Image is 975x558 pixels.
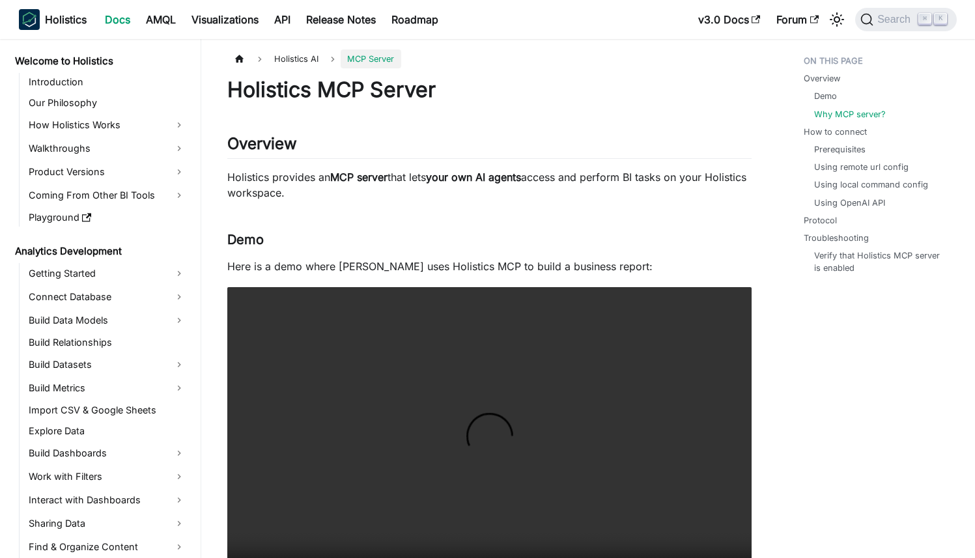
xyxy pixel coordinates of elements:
p: Here is a demo where [PERSON_NAME] uses Holistics MCP to build a business report: [227,258,752,274]
a: Forum [769,9,827,30]
a: HolisticsHolistics [19,9,87,30]
a: Using OpenAI API [814,197,885,209]
a: Build Data Models [25,310,190,331]
b: Holistics [45,12,87,27]
kbd: K [934,13,947,25]
a: Protocol [804,214,837,227]
a: Product Versions [25,161,190,182]
img: Holistics [19,9,40,30]
a: Build Dashboards [25,443,190,464]
a: Overview [804,72,840,85]
a: How Holistics Works [25,115,190,135]
a: Import CSV & Google Sheets [25,401,190,419]
a: Analytics Development [11,242,190,260]
a: Home page [227,49,252,68]
nav: Docs sidebar [6,39,201,558]
a: Roadmap [384,9,446,30]
a: Using local command config [814,178,928,191]
span: MCP Server [341,49,401,68]
span: Search [873,14,918,25]
a: Verify that Holistics MCP server is enabled [814,249,944,274]
a: Coming From Other BI Tools [25,185,190,206]
a: Sharing Data [25,513,190,534]
a: API [266,9,298,30]
a: Connect Database [25,286,190,307]
strong: MCP server [330,171,388,184]
a: v3.0 Docs [690,9,769,30]
a: Our Philosophy [25,94,190,112]
a: Interact with Dashboards [25,490,190,510]
button: Search (Command+K) [855,8,956,31]
p: Holistics provides an that lets access and perform BI tasks on your Holistics workspace. [227,169,752,201]
a: Introduction [25,73,190,91]
a: Docs [97,9,138,30]
strong: your own AI agents [426,171,521,184]
a: Walkthroughs [25,138,190,159]
h3: Demo [227,232,752,248]
a: Explore Data [25,422,190,440]
a: Why MCP server? [814,108,886,120]
span: Holistics AI [268,49,325,68]
a: Work with Filters [25,466,190,487]
kbd: ⌘ [918,13,931,25]
a: Build Datasets [25,354,190,375]
h2: Overview [227,134,752,159]
h1: Holistics MCP Server [227,77,752,103]
a: Build Relationships [25,333,190,352]
a: Visualizations [184,9,266,30]
button: Switch between dark and light mode (currently light mode) [827,9,847,30]
a: Troubleshooting [804,232,869,244]
a: Playground [25,208,190,227]
a: Build Metrics [25,378,190,398]
nav: Breadcrumbs [227,49,752,68]
a: AMQL [138,9,184,30]
a: How to connect [804,126,867,138]
a: Demo [814,90,837,102]
a: Release Notes [298,9,384,30]
a: Prerequisites [814,143,866,156]
a: Welcome to Holistics [11,52,190,70]
a: Find & Organize Content [25,537,190,557]
a: Using remote url config [814,161,909,173]
a: Getting Started [25,263,190,284]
